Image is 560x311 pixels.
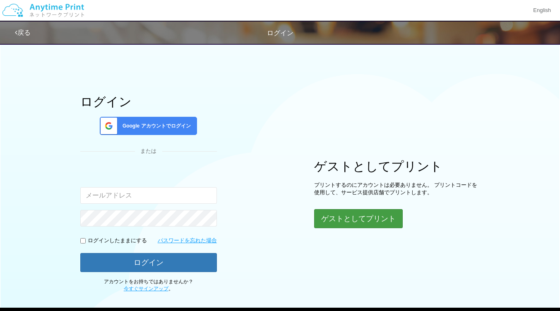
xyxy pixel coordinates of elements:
p: アカウントをお持ちではありませんか？ [80,278,217,292]
span: ログイン [267,29,293,36]
h1: ゲストとしてプリント [314,159,480,173]
a: パスワードを忘れた場合 [158,237,217,245]
button: ゲストとしてプリント [314,209,403,228]
button: ログイン [80,253,217,272]
span: 。 [124,286,173,292]
span: Google アカウントでログイン [119,123,191,130]
input: メールアドレス [80,187,217,204]
div: または [80,147,217,155]
a: 今すぐサインアップ [124,286,168,292]
p: プリントするのにアカウントは必要ありません。 プリントコードを使用して、サービス提供店舗でプリントします。 [314,181,480,197]
h1: ログイン [80,95,217,108]
p: ログインしたままにする [88,237,147,245]
a: 戻る [15,29,31,36]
